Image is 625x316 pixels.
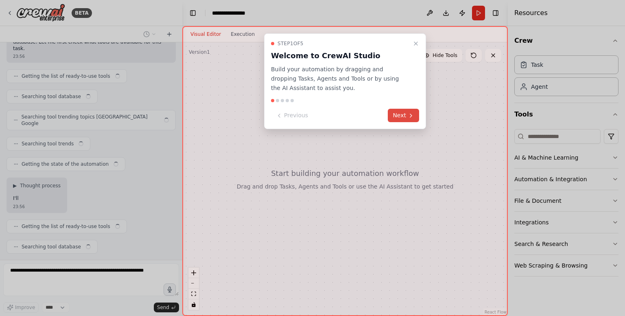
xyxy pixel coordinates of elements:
[388,109,419,122] button: Next
[271,50,409,61] h3: Welcome to CrewAI Studio
[278,40,304,47] span: Step 1 of 5
[271,109,313,122] button: Previous
[271,65,409,92] p: Build your automation by dragging and dropping Tasks, Agents and Tools or by using the AI Assista...
[187,7,199,19] button: Hide left sidebar
[411,39,421,48] button: Close walkthrough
